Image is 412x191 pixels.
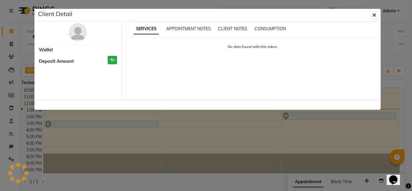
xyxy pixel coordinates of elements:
[218,26,247,31] span: CLIENT NOTES
[255,26,286,31] span: CONSUMPTION
[39,58,74,65] span: Deposit Amount
[134,24,159,34] span: SERVICES
[387,167,406,185] iframe: chat widget
[166,26,211,31] span: APPOINTMENT NOTES
[132,44,373,49] p: No data found with this token.
[39,46,53,53] span: Wallet
[38,9,72,18] h5: Client Detail
[108,56,117,65] h3: ₹0
[69,23,87,41] img: avatar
